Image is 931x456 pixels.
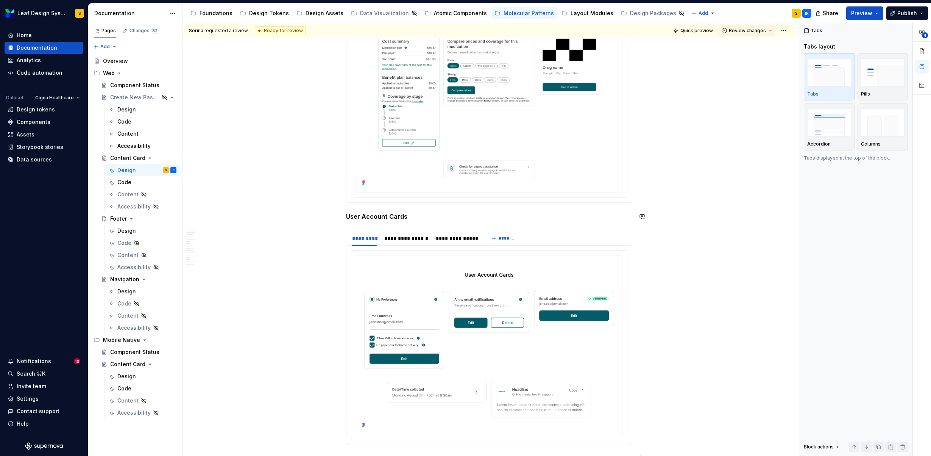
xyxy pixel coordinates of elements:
span: Review changes [729,28,766,34]
span: Add [699,10,708,16]
div: Page tree [187,6,688,21]
div: Atomic Components [434,9,487,17]
div: Components [17,118,50,126]
div: Overview [103,57,128,65]
div: Contact support [17,407,59,415]
img: placeholder [807,108,851,136]
span: 32 [151,28,159,34]
a: Content [105,188,179,201]
div: Mobile Native [103,336,140,344]
button: Notifications10 [5,355,83,367]
p: Accordion [807,141,831,147]
div: Footer [110,215,127,223]
a: Content [105,249,179,261]
div: Help [17,420,29,428]
div: Settings [17,395,39,403]
div: Page tree [91,55,179,419]
a: Accessibility [105,322,179,334]
a: Design tokens [5,103,83,116]
a: Design Assets [293,7,346,19]
a: Storybook stories [5,141,83,153]
span: Publish [897,9,917,17]
a: Component Status [98,79,179,91]
a: Code [105,176,179,188]
div: Content [117,130,139,138]
div: Content [117,397,139,404]
div: Content Card [110,154,145,162]
div: Invite team [17,382,46,390]
img: 6e787e26-f4c0-4230-8924-624fe4a2d214.png [5,9,14,18]
button: placeholderColumns [858,103,908,150]
button: Cigna Healthcare [32,92,83,103]
button: Review changes [719,25,775,36]
a: Accessibility [105,140,179,152]
div: Changes [129,28,159,34]
div: Accessibility [117,203,151,210]
div: S [78,10,81,16]
div: IR [173,166,175,174]
div: S [795,10,798,16]
div: Code [117,300,131,307]
div: Pages [94,28,116,34]
a: Accessibility [105,201,179,213]
a: Code [105,382,179,395]
span: 4 [922,32,928,38]
button: Add [91,41,119,52]
div: Tabs layout [804,43,835,50]
a: Content Card [98,358,179,370]
div: Documentation [17,44,57,52]
a: Accessibility [105,261,179,273]
div: Accessibility [117,324,151,332]
a: Foundations [187,7,235,19]
a: Design [105,285,179,298]
a: Design [105,103,179,116]
div: Web [103,69,115,77]
a: Data sources [5,154,83,166]
div: Design [117,373,136,380]
div: Analytics [17,56,41,64]
button: placeholderTabs [804,53,855,100]
a: Content [105,395,179,407]
button: Help [5,418,83,430]
div: Design [117,227,136,235]
div: Data sources [17,156,52,163]
a: Layout Modules [558,7,616,19]
a: Content Card [98,152,179,164]
a: Create New Password [98,91,179,103]
span: Add [100,44,110,50]
div: Content [117,312,139,320]
a: Analytics [5,54,83,66]
p: Tabs [807,91,819,97]
div: Component Status [110,81,159,89]
p: Columns [861,141,881,147]
div: Design Assets [306,9,343,17]
span: Cigna Healthcare [35,95,74,101]
button: Leaf Design SystemS [2,5,86,21]
span: Serina [189,28,203,33]
svg: Supernova Logo [25,442,63,450]
div: Mobile Native [91,334,179,346]
a: Invite team [5,380,83,392]
div: Design Packages [630,9,676,17]
a: Accessibility [105,407,179,419]
div: Code [117,118,131,125]
div: Accessibility [117,409,151,417]
a: Content [105,310,179,322]
a: Code [105,237,179,249]
button: placeholderPills [858,53,908,100]
button: Search ⌘K [5,368,83,380]
a: Components [5,116,83,128]
span: requested a review. [189,28,249,34]
a: Component Status [98,346,179,358]
div: Code automation [17,69,62,77]
button: Quick preview [671,25,716,36]
div: Foundations [200,9,232,17]
div: Dataset [6,95,23,101]
span: Preview [851,9,872,17]
a: Settings [5,393,83,405]
a: Footer [98,213,179,225]
div: Code [117,239,131,247]
button: Preview [846,6,883,20]
div: Ready for review [255,26,306,35]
